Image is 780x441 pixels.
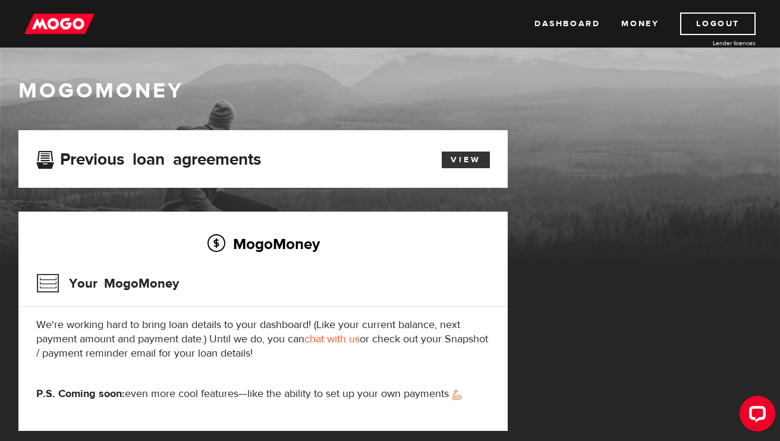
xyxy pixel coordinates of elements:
[680,12,756,35] a: Logout
[452,390,462,400] img: strong arm emoji
[534,12,600,35] a: Dashboard
[36,387,490,401] p: even more cool features—like the ability to set up your own payments
[36,150,261,165] h3: Previous loan agreements
[442,152,490,168] a: View
[730,391,780,441] iframe: LiveChat chat widget
[18,78,762,103] h1: MogoMoney
[24,12,95,35] img: mogo_logo-11ee424be714fa7cbb0f0f49df9e16ec.png
[36,318,490,361] p: We're working hard to bring loan details to your dashboard! (Like your current balance, next paym...
[36,387,125,401] strong: P.S. Coming soon:
[304,332,360,346] a: chat with us
[666,39,756,48] a: Lender licences
[36,231,490,256] h2: MogoMoney
[621,12,659,35] a: Money
[36,268,179,299] h3: Your MogoMoney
